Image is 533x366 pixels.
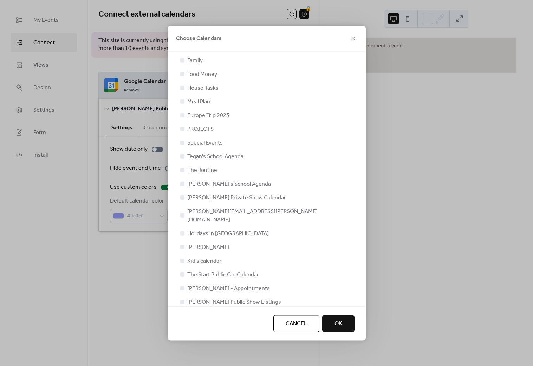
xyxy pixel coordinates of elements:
span: [PERSON_NAME] [187,243,229,252]
span: OK [334,320,342,328]
span: Cancel [286,320,307,328]
span: [PERSON_NAME][EMAIL_ADDRESS][PERSON_NAME][DOMAIN_NAME] [187,207,355,224]
span: Choose Calendars [176,34,222,43]
span: The Start Public Gig Calendar [187,271,259,279]
span: Family [187,57,203,65]
span: Food Money [187,70,217,79]
button: Cancel [273,315,319,332]
span: Kid's calendar [187,257,221,265]
span: Tegan's School Agenda [187,153,243,161]
span: The Routine [187,166,217,175]
span: Special Events [187,139,223,147]
button: OK [322,315,355,332]
span: [PERSON_NAME] - Appointments [187,284,270,293]
span: Meal Plan [187,98,210,106]
span: Holidays in [GEOGRAPHIC_DATA] [187,230,269,238]
span: PROJECTS [187,125,214,134]
span: [PERSON_NAME] Public Show Listings [187,298,281,307]
span: [PERSON_NAME]'s School Agenda [187,180,271,188]
span: [PERSON_NAME] Private Show Calendar [187,194,286,202]
span: Europe Trip 2023 [187,111,229,120]
span: House Tasks [187,84,219,92]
